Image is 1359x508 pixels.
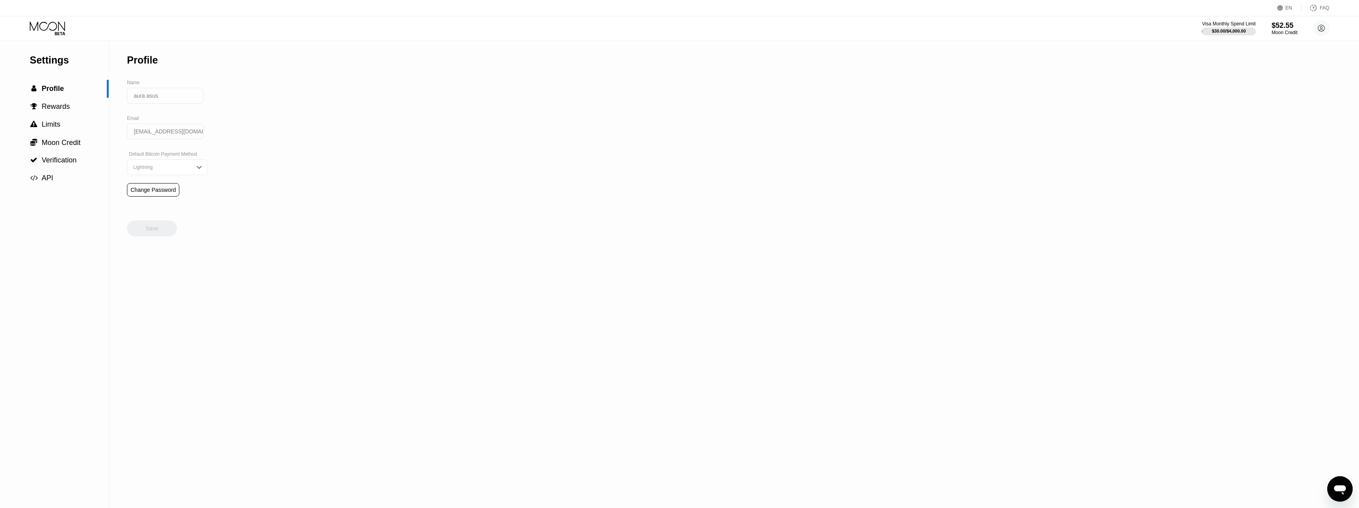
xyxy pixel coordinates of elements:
div: Change Password [127,183,179,197]
div: Visa Monthly Spend Limit$30.00/$4,000.00 [1202,21,1255,35]
span: Rewards [42,102,70,110]
div:  [30,121,38,128]
div: EN [1286,5,1292,11]
span:  [31,103,37,110]
span:  [30,138,37,146]
div: Moon Credit [1272,30,1297,35]
div: EN [1277,4,1301,12]
div: Change Password [131,187,176,193]
iframe: Bouton de lancement de la fenêtre de messagerie [1327,476,1353,502]
div: $52.55Moon Credit [1272,21,1297,35]
div: Name [127,80,208,85]
div: Email [127,116,208,121]
div: Visa Monthly Spend Limit [1202,21,1255,27]
div: FAQ [1301,4,1329,12]
div: FAQ [1320,5,1329,11]
div: $52.55 [1272,21,1297,30]
div: Settings [30,54,109,66]
span: Profile [42,85,64,93]
div: Default Bitcoin Payment Method [127,151,208,157]
span: Moon Credit [42,139,81,147]
span:  [30,121,37,128]
div: $30.00 / $4,000.00 [1212,29,1246,33]
span:  [30,174,38,182]
div:  [30,103,38,110]
span: Verification [42,156,77,164]
span:  [31,85,37,92]
span: API [42,174,53,182]
div:  [30,156,38,164]
div: Lightning [131,164,191,170]
div:  [30,85,38,92]
span:  [30,156,37,164]
div: Profile [127,54,158,66]
div:  [30,138,38,146]
span: Limits [42,120,60,128]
